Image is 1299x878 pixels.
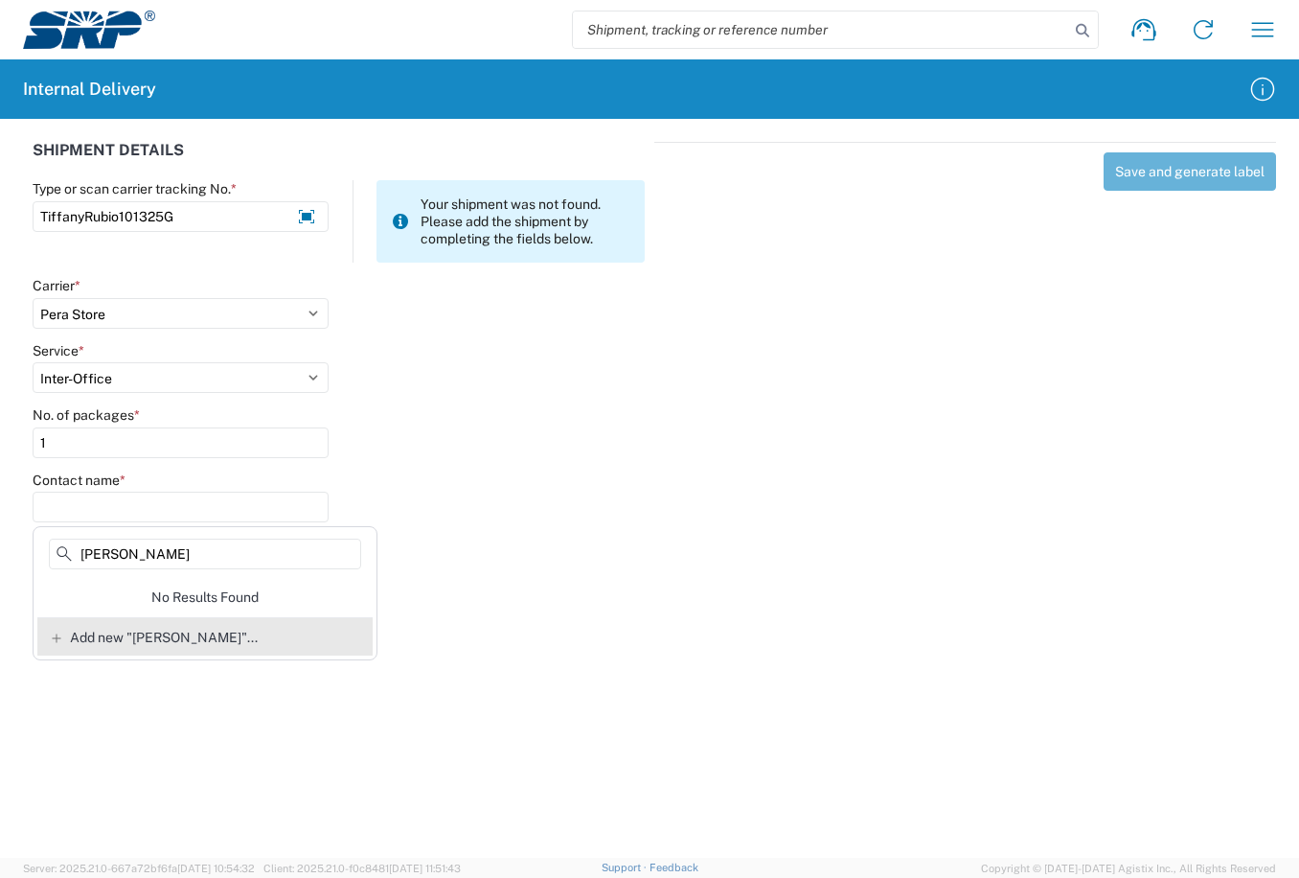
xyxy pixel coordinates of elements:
[23,863,255,874] span: Server: 2025.21.0-667a72bf6fa
[37,577,373,617] div: No Results Found
[177,863,255,874] span: [DATE] 10:54:32
[33,277,80,294] label: Carrier
[70,629,258,646] span: Add new "[PERSON_NAME]"...
[602,862,649,873] a: Support
[33,142,645,180] div: SHIPMENT DETAILS
[23,11,155,49] img: srp
[389,863,461,874] span: [DATE] 11:51:43
[421,196,629,247] span: Your shipment was not found. Please add the shipment by completing the fields below.
[981,860,1276,877] span: Copyright © [DATE]-[DATE] Agistix Inc., All Rights Reserved
[33,406,140,424] label: No. of packages
[649,862,698,873] a: Feedback
[23,78,156,101] h2: Internal Delivery
[33,342,84,359] label: Service
[33,472,125,489] label: Contact name
[573,12,1069,48] input: Shipment, tracking or reference number
[263,863,461,874] span: Client: 2025.21.0-f0c8481
[33,180,237,197] label: Type or scan carrier tracking No.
